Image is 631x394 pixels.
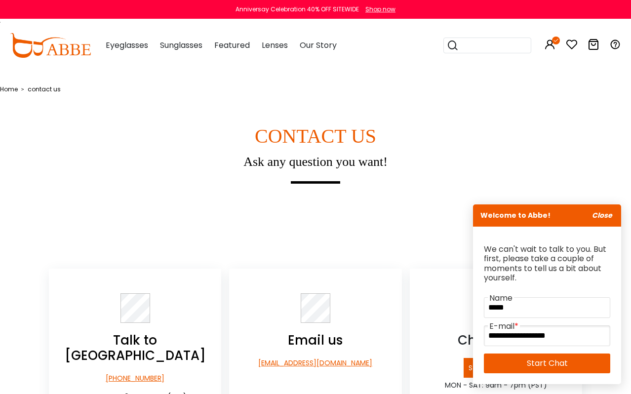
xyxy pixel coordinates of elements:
span: Sunglasses [160,39,202,51]
i: Close [592,210,612,220]
span: Eyeglasses [106,39,148,51]
span: contact us [28,85,61,93]
span: Featured [214,39,250,51]
span: Lenses [262,39,288,51]
p: [EMAIL_ADDRESS][DOMAIN_NAME] [229,358,401,368]
p: Welcome to Abbe! [473,204,621,227]
img: abbeglasses.com [10,33,91,58]
p: We can't wait to talk to you. But first, please take a couple of moments to tell us a bit about y... [484,244,610,282]
a: Email us [EMAIL_ADDRESS][DOMAIN_NAME] [229,293,401,368]
p: MON - SAT: 9am - 7pm (PST) [410,380,582,391]
label: Name [488,292,514,304]
a: Shop now [360,5,395,13]
a: Start Chat [484,354,610,373]
div: Shop now [365,5,395,14]
label: E-mail [488,320,520,332]
p: Start a live chat [464,358,528,378]
h3: Talk to [GEOGRAPHIC_DATA] [49,333,221,363]
div: Anniversay Celebration 40% OFF SITEWIDE [236,5,359,14]
span: Our Story [300,39,337,51]
h3: Email us [229,333,401,348]
p: [PHONE_NUMBER] [49,373,221,384]
h3: Chat online [410,333,582,348]
i: > [21,85,24,92]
